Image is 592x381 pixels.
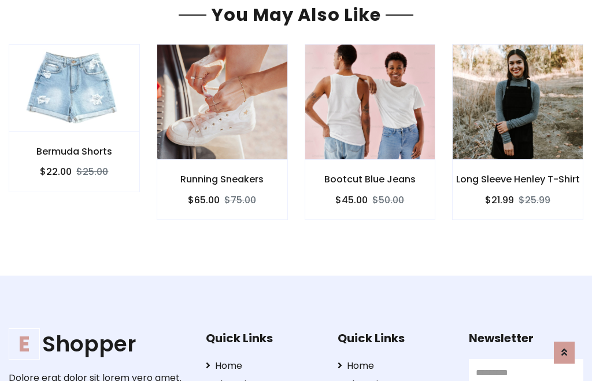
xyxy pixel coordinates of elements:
a: EShopper [9,331,188,357]
span: E [9,328,40,360]
h5: Quick Links [338,331,452,345]
a: Home [206,359,320,373]
h6: Bermuda Shorts [9,146,139,157]
del: $25.99 [519,193,550,207]
a: Bermuda Shorts $22.00$25.00 [9,44,140,192]
h6: Long Sleeve Henley T-Shirt [453,174,583,185]
a: Running Sneakers $65.00$75.00 [157,44,288,219]
del: $50.00 [372,193,404,207]
a: Bootcut Blue Jeans $45.00$50.00 [305,44,436,219]
del: $75.00 [224,193,256,207]
span: You May Also Like [206,2,386,27]
a: Home [338,359,452,373]
h6: Bootcut Blue Jeans [305,174,435,185]
h6: $21.99 [485,195,514,206]
h5: Quick Links [206,331,320,345]
a: Long Sleeve Henley T-Shirt $21.99$25.99 [452,44,583,219]
h6: $45.00 [335,195,368,206]
del: $25.00 [76,165,108,178]
h6: $22.00 [40,166,72,177]
h5: Newsletter [469,331,583,345]
h6: $65.00 [188,195,220,206]
h6: Running Sneakers [157,174,287,185]
h1: Shopper [9,331,188,357]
